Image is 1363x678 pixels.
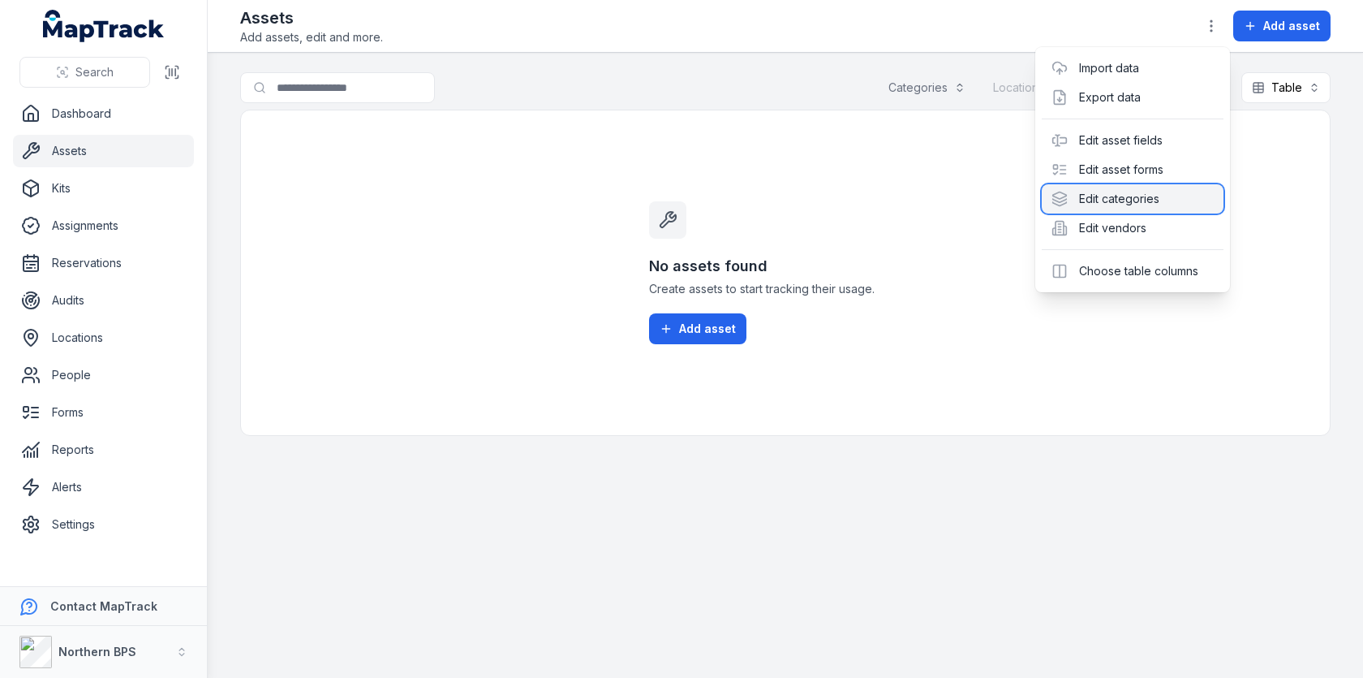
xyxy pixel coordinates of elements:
div: Edit vendors [1042,214,1223,243]
div: Edit asset forms [1042,155,1223,184]
div: Choose table columns [1042,257,1223,286]
div: Edit categories [1042,184,1223,214]
div: Export data [1042,83,1223,112]
a: Import data [1079,60,1139,76]
div: Edit asset fields [1042,126,1223,155]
